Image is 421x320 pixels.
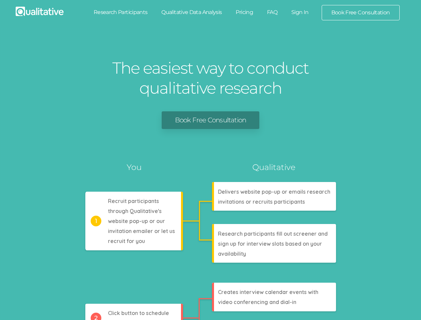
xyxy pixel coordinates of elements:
[108,228,175,234] tspan: invitation emailer or let us
[16,7,64,16] img: Qualitative
[108,310,169,316] tspan: Click button to schedule
[87,5,155,20] a: Research Participants
[218,188,330,195] tspan: Delivers website pop-up or emails research
[218,230,328,237] tspan: Research participants fill out screener and
[388,288,421,320] iframe: Chat Widget
[127,162,142,172] tspan: You
[252,162,295,172] tspan: Qualitative
[218,240,322,247] tspan: sign up for interview slots based on your
[229,5,260,20] a: Pricing
[111,58,311,98] h1: The easiest way to conduct qualitative research
[108,198,159,204] tspan: Recruit participants
[218,250,246,257] tspan: availability
[218,299,296,305] tspan: video conferencing and dial-in
[108,218,165,224] tspan: website pop-up or our
[95,217,97,225] tspan: 1
[260,5,284,20] a: FAQ
[108,208,162,214] tspan: through Qualitative's
[218,198,305,205] tspan: invitations or recruits participants
[108,238,145,244] tspan: recruit for you
[154,5,229,20] a: Qualitative Data Analysis
[284,5,316,20] a: Sign In
[218,289,318,295] tspan: Creates interview calendar events with
[322,5,399,20] a: Book Free Consultation
[162,111,259,129] a: Book Free Consultation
